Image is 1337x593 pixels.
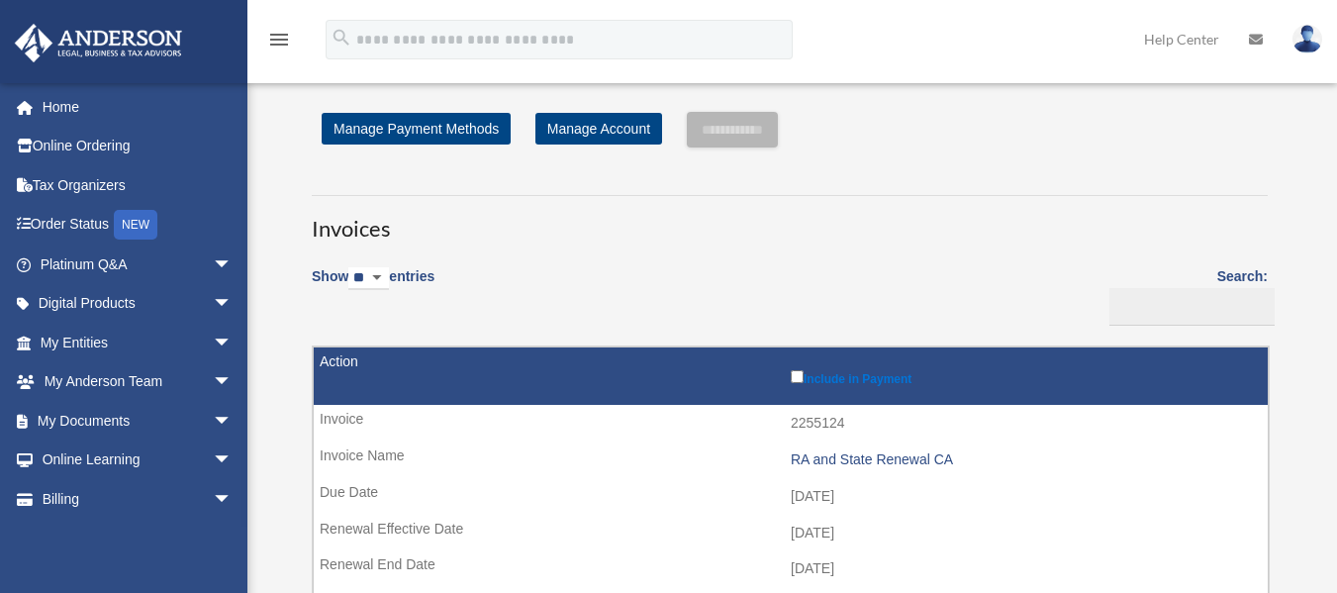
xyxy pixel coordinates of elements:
[314,515,1268,552] td: [DATE]
[213,401,252,442] span: arrow_drop_down
[114,210,157,240] div: NEW
[312,195,1268,245] h3: Invoices
[791,370,804,383] input: Include in Payment
[314,550,1268,588] td: [DATE]
[314,405,1268,443] td: 2255124
[14,87,262,127] a: Home
[14,245,262,284] a: Platinum Q&Aarrow_drop_down
[14,401,262,441] a: My Documentsarrow_drop_down
[14,362,262,402] a: My Anderson Teamarrow_drop_down
[14,479,252,519] a: Billingarrow_drop_down
[9,24,188,62] img: Anderson Advisors Platinum Portal
[267,35,291,51] a: menu
[213,441,252,481] span: arrow_drop_down
[322,113,511,145] a: Manage Payment Methods
[14,127,262,166] a: Online Ordering
[791,451,1258,468] div: RA and State Renewal CA
[1102,264,1268,326] label: Search:
[213,323,252,363] span: arrow_drop_down
[213,245,252,285] span: arrow_drop_down
[331,27,352,49] i: search
[213,284,252,325] span: arrow_drop_down
[1109,288,1275,326] input: Search:
[14,205,262,246] a: Order StatusNEW
[267,28,291,51] i: menu
[213,479,252,520] span: arrow_drop_down
[14,323,262,362] a: My Entitiesarrow_drop_down
[213,362,252,403] span: arrow_drop_down
[791,366,1258,386] label: Include in Payment
[535,113,662,145] a: Manage Account
[312,264,434,310] label: Show entries
[28,519,242,559] a: Open Invoices
[348,267,389,290] select: Showentries
[14,441,262,480] a: Online Learningarrow_drop_down
[14,165,262,205] a: Tax Organizers
[314,478,1268,516] td: [DATE]
[14,284,262,324] a: Digital Productsarrow_drop_down
[1292,25,1322,53] img: User Pic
